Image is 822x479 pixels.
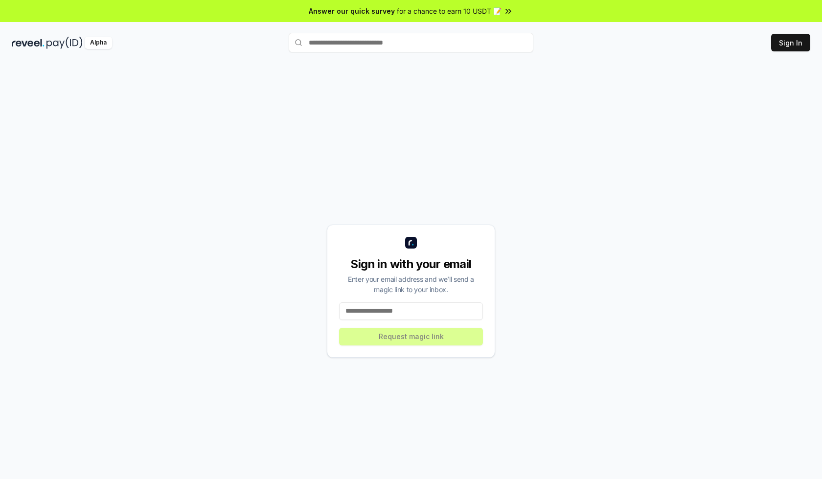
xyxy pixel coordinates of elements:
[405,237,417,249] img: logo_small
[309,6,395,16] span: Answer our quick survey
[771,34,810,51] button: Sign In
[46,37,83,49] img: pay_id
[339,256,483,272] div: Sign in with your email
[12,37,45,49] img: reveel_dark
[397,6,502,16] span: for a chance to earn 10 USDT 📝
[339,274,483,295] div: Enter your email address and we’ll send a magic link to your inbox.
[85,37,112,49] div: Alpha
